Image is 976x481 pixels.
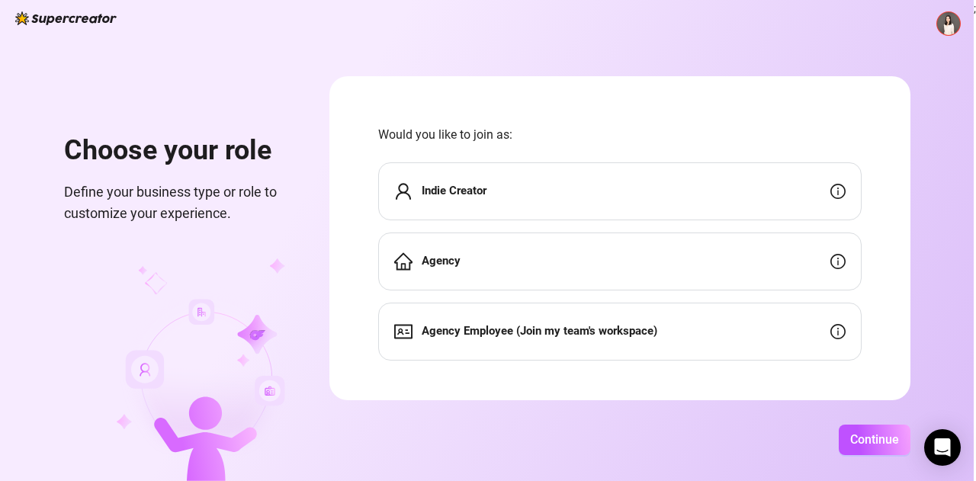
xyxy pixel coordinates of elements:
span: info-circle [830,254,846,269]
div: Open Intercom Messenger [924,429,961,466]
strong: Agency [422,254,461,268]
span: idcard [394,322,413,341]
span: Define your business type or role to customize your experience. [64,181,293,225]
span: Continue [850,432,899,447]
img: logo [15,11,117,25]
img: ACg8ocInFmZgX3s6V2UP9iEvAZEAqslZXzmyJXYAYqCQt2eq4F8R4uk=s96-c [937,12,960,35]
span: Would you like to join as: [378,125,862,144]
span: user [394,182,413,200]
span: info-circle [830,324,846,339]
button: Continue [839,425,910,455]
h1: Choose your role [64,134,293,168]
strong: Indie Creator [422,184,486,197]
strong: Agency Employee (Join my team's workspace) [422,324,657,338]
span: info-circle [830,184,846,199]
span: home [394,252,413,271]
